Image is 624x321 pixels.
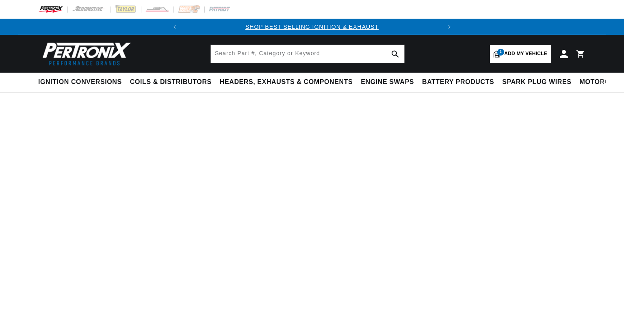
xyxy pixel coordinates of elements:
[167,19,183,35] button: Translation missing: en.sections.announcements.previous_announcement
[386,45,404,63] button: Search Part #, Category or Keyword
[126,73,216,92] summary: Coils & Distributors
[183,22,441,31] div: Announcement
[18,19,606,35] slideshow-component: Translation missing: en.sections.announcements.announcement_bar
[357,73,418,92] summary: Engine Swaps
[216,73,357,92] summary: Headers, Exhausts & Components
[245,24,379,30] a: SHOP BEST SELLING IGNITION & EXHAUST
[130,78,212,86] span: Coils & Distributors
[38,78,122,86] span: Ignition Conversions
[38,73,126,92] summary: Ignition Conversions
[504,50,547,58] span: Add my vehicle
[490,45,551,63] a: 1Add my vehicle
[361,78,414,86] span: Engine Swaps
[183,22,441,31] div: 1 of 2
[422,78,494,86] span: Battery Products
[441,19,457,35] button: Translation missing: en.sections.announcements.next_announcement
[418,73,498,92] summary: Battery Products
[502,78,571,86] span: Spark Plug Wires
[211,45,404,63] input: Search Part #, Category or Keyword
[497,49,504,56] span: 1
[38,40,132,68] img: Pertronix
[220,78,353,86] span: Headers, Exhausts & Components
[498,73,575,92] summary: Spark Plug Wires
